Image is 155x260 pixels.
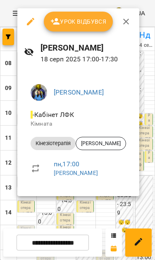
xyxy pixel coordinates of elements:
[31,140,76,147] span: Кінезіотерапія
[54,170,98,176] a: [PERSON_NAME]
[41,41,133,54] h6: [PERSON_NAME]
[31,120,126,128] p: Кімната
[76,140,126,147] span: [PERSON_NAME]
[50,17,107,27] span: Урок відбувся
[76,137,126,150] div: [PERSON_NAME]
[54,160,79,168] a: пн , 17:00
[31,111,76,119] span: - Кабінет ЛФК
[41,54,133,64] p: 18 серп 2025 17:00 - 17:30
[44,12,113,32] button: Урок відбувся
[31,84,47,101] img: d1dec607e7f372b62d1bb04098aa4c64.jpeg
[54,88,104,96] a: [PERSON_NAME]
